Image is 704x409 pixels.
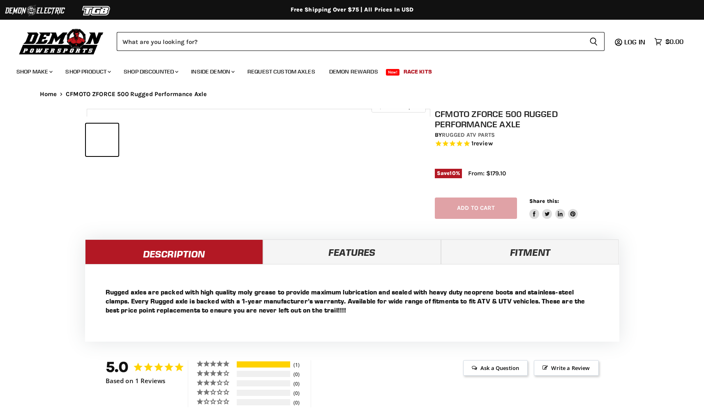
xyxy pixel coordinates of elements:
[529,198,578,219] aside: Share this:
[435,131,622,140] div: by
[435,109,622,129] h1: CFMOTO ZFORCE 500 Rugged Performance Axle
[650,36,688,48] a: $0.00
[435,169,462,178] span: Save %
[323,63,384,80] a: Demon Rewards
[23,6,681,14] div: Free Shipping Over $75 | All Prices In USD
[534,360,598,376] span: Write a Review
[196,360,235,367] div: 5 ★
[473,140,493,147] span: review
[583,32,605,51] button: Search
[441,239,619,264] a: Fitment
[665,38,683,46] span: $0.00
[185,63,240,80] a: Inside Demon
[624,38,645,46] span: Log in
[23,91,681,98] nav: Breadcrumbs
[263,239,441,264] a: Features
[10,60,681,80] ul: Main menu
[66,3,127,18] img: TGB Logo 2
[106,377,166,384] span: Based on 1 Reviews
[237,361,290,368] div: 100%
[16,27,106,56] img: Demon Powersports
[435,140,622,148] span: Rated 5.0 out of 5 stars 1 reviews
[118,63,183,80] a: Shop Discounted
[4,3,66,18] img: Demon Electric Logo 2
[463,360,528,376] span: Ask a Question
[59,63,116,80] a: Shop Product
[40,91,57,98] a: Home
[386,69,400,76] span: New!
[66,91,207,98] span: CFMOTO ZFORCE 500 Rugged Performance Axle
[442,131,495,138] a: Rugged ATV Parts
[237,361,290,368] div: 5-Star Ratings
[117,32,605,51] form: Product
[106,287,599,315] p: Rugged axles are packed with high quality moly grease to provide maximum lubrication and sealed w...
[450,170,455,176] span: 10
[471,140,493,147] span: 1 reviews
[397,63,438,80] a: Race Kits
[376,103,421,110] span: Click to expand
[621,38,650,46] a: Log in
[10,63,58,80] a: Shop Make
[291,361,309,368] div: 1
[86,124,118,156] button: IMAGE thumbnail
[117,32,583,51] input: Search
[106,358,129,376] strong: 5.0
[529,198,559,204] span: Share this:
[241,63,321,80] a: Request Custom Axles
[85,239,263,264] a: Description
[468,170,506,177] span: From: $179.10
